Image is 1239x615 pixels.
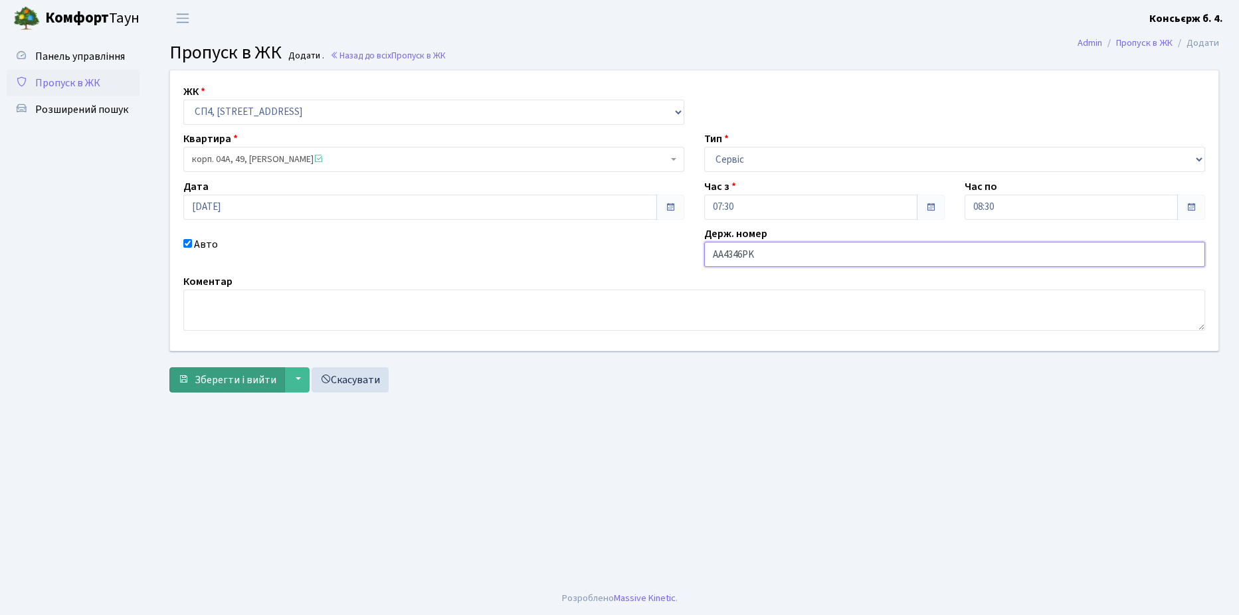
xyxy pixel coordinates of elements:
span: корп. 04А, 49, Бондаренко Євгеній Геннадійович <span class='la la-check-square text-success'></span> [183,147,684,172]
a: Пропуск в ЖК [7,70,140,96]
span: Зберегти і вийти [195,373,276,387]
span: Пропуск в ЖК [391,49,446,62]
label: Квартира [183,131,238,147]
span: Пропуск в ЖК [35,76,100,90]
span: Пропуск в ЖК [169,39,282,66]
label: Коментар [183,274,233,290]
button: Зберегти і вийти [169,367,285,393]
button: Переключити навігацію [166,7,199,29]
a: Консьєрж б. 4. [1149,11,1223,27]
div: Розроблено . [562,591,678,606]
span: Розширений пошук [35,102,128,117]
span: Панель управління [35,49,125,64]
span: Таун [45,7,140,30]
a: Пропуск в ЖК [1116,36,1173,50]
label: Тип [704,131,729,147]
input: АА1234АА [704,242,1205,267]
img: logo.png [13,5,40,32]
a: Панель управління [7,43,140,70]
a: Назад до всіхПропуск в ЖК [330,49,446,62]
nav: breadcrumb [1058,29,1239,57]
label: Авто [194,236,218,252]
label: ЖК [183,84,205,100]
b: Консьєрж б. 4. [1149,11,1223,26]
a: Massive Kinetic [614,591,676,605]
label: Час з [704,179,736,195]
a: Admin [1078,36,1102,50]
a: Розширений пошук [7,96,140,123]
li: Додати [1173,36,1219,50]
label: Держ. номер [704,226,767,242]
b: Комфорт [45,7,109,29]
a: Скасувати [312,367,389,393]
span: корп. 04А, 49, Бондаренко Євгеній Геннадійович <span class='la la-check-square text-success'></span> [192,153,668,166]
label: Дата [183,179,209,195]
label: Час по [965,179,997,195]
small: Додати . [286,50,324,62]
